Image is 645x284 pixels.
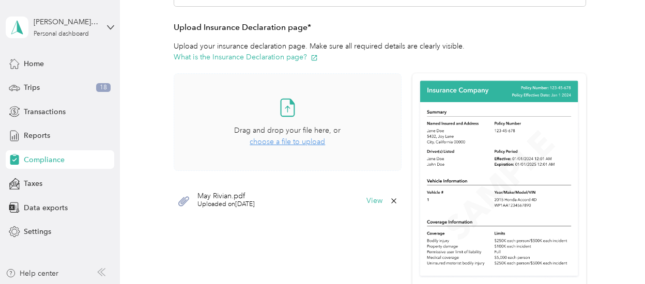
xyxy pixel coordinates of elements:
[366,197,382,204] button: View
[250,137,325,146] span: choose a file to upload
[197,193,255,200] span: May Rivian.pdf
[418,79,580,279] img: Sample insurance declaration
[6,268,58,279] button: Help center
[24,202,68,213] span: Data exports
[174,52,318,62] button: What is the Insurance Declaration page?
[174,21,586,34] h3: Upload Insurance Declaration page*
[24,154,65,165] span: Compliance
[174,74,401,170] span: Drag and drop your file here, orchoose a file to upload
[34,17,98,27] div: [PERSON_NAME] May
[234,126,341,135] span: Drag and drop your file here, or
[24,130,50,141] span: Reports
[34,31,89,37] div: Personal dashboard
[24,58,44,69] span: Home
[24,178,42,189] span: Taxes
[96,83,111,92] span: 18
[587,226,645,284] iframe: Everlance-gr Chat Button Frame
[24,226,51,237] span: Settings
[174,41,586,62] p: Upload your insurance declaration page. Make sure all required details are clearly visible.
[24,82,40,93] span: Trips
[24,106,66,117] span: Transactions
[197,200,255,209] span: Uploaded on [DATE]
